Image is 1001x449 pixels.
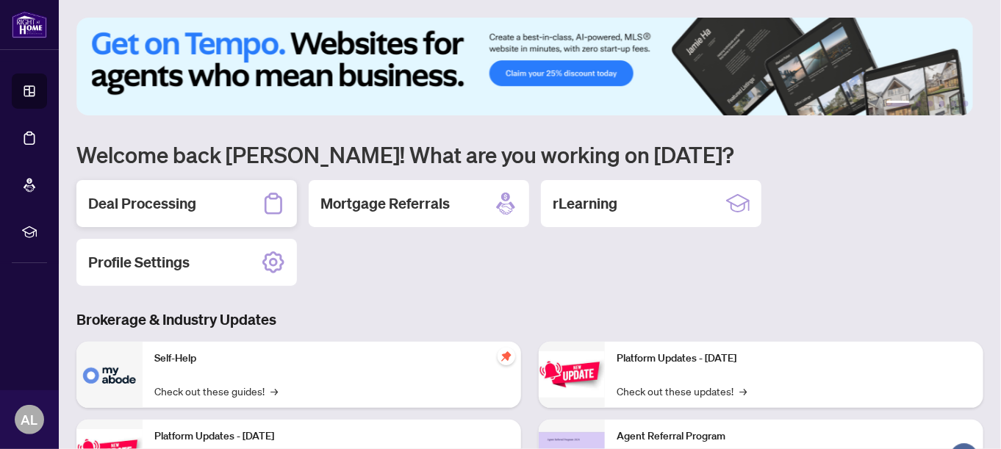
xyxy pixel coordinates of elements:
a: Check out these updates!→ [617,383,747,399]
img: Platform Updates - June 23, 2025 [539,351,605,398]
h2: rLearning [553,193,617,214]
p: Agent Referral Program [617,428,972,445]
button: 6 [963,101,969,107]
h2: Mortgage Referrals [320,193,450,214]
p: Platform Updates - [DATE] [154,428,509,445]
h2: Profile Settings [88,252,190,273]
span: pushpin [498,348,515,365]
h3: Brokerage & Industry Updates [76,309,983,330]
p: Self-Help [154,351,509,367]
span: AL [21,409,38,430]
button: 3 [928,101,933,107]
button: Open asap [942,398,986,442]
p: Platform Updates - [DATE] [617,351,972,367]
span: → [270,383,278,399]
img: logo [12,11,47,38]
h2: Deal Processing [88,193,196,214]
img: Slide 0 [76,18,973,115]
a: Check out these guides!→ [154,383,278,399]
img: Self-Help [76,342,143,408]
span: → [739,383,747,399]
button: 4 [939,101,945,107]
h1: Welcome back [PERSON_NAME]! What are you working on [DATE]? [76,140,983,168]
button: 5 [951,101,957,107]
button: 1 [886,101,910,107]
button: 2 [916,101,922,107]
